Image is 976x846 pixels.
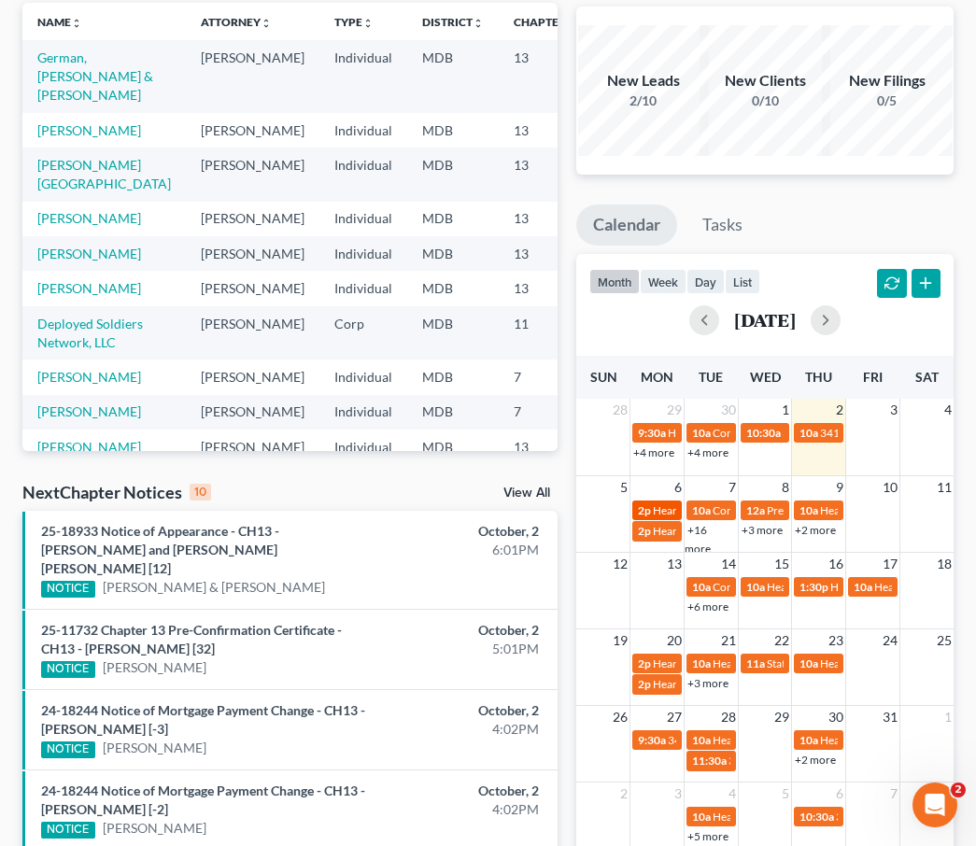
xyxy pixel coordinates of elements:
[638,524,651,538] span: 2p
[589,269,640,294] button: month
[713,503,925,517] span: Confirmation hearing for [PERSON_NAME]
[665,399,684,421] span: 29
[834,399,845,421] span: 2
[795,753,836,767] a: +2 more
[611,706,629,728] span: 26
[685,523,711,556] a: +16 more
[799,580,828,594] span: 1:30p
[780,476,791,499] span: 8
[37,280,141,296] a: [PERSON_NAME]
[407,306,499,360] td: MDB
[888,399,899,421] span: 3
[795,523,836,537] a: +2 more
[719,553,738,575] span: 14
[41,622,342,656] a: 25-11732 Chapter 13 Pre-Confirmation Certificate - CH13 - [PERSON_NAME] [32]
[499,148,592,201] td: 13
[772,553,791,575] span: 15
[827,629,845,652] span: 23
[742,523,783,537] a: +3 more
[319,40,407,112] td: Individual
[820,426,912,440] span: 341(a) Meeting for
[827,553,845,575] span: 16
[186,148,319,201] td: [PERSON_NAME]
[692,580,711,594] span: 10a
[692,426,711,440] span: 10a
[499,236,592,271] td: 13
[746,426,781,440] span: 10:30a
[799,810,834,824] span: 10:30a
[692,733,711,747] span: 10a
[407,360,499,394] td: MDB
[881,553,899,575] span: 17
[822,70,953,92] div: New Filings
[103,739,206,757] a: [PERSON_NAME]
[407,430,499,464] td: MDB
[407,236,499,271] td: MDB
[407,113,499,148] td: MDB
[103,578,325,597] a: [PERSON_NAME] & [PERSON_NAME]
[727,783,738,805] span: 4
[951,783,966,797] span: 2
[638,656,651,670] span: 2p
[665,629,684,652] span: 20
[728,754,909,768] span: 341(a) meeting for [PERSON_NAME]
[687,445,728,459] a: +4 more
[692,810,711,824] span: 10a
[261,18,272,29] i: unfold_more
[407,202,499,236] td: MDB
[618,476,629,499] span: 5
[499,271,592,305] td: 13
[22,481,211,503] div: NextChapter Notices
[407,148,499,201] td: MDB
[665,706,684,728] span: 27
[687,599,728,613] a: +6 more
[799,503,818,517] span: 10a
[638,677,651,691] span: 2p
[780,399,791,421] span: 1
[186,202,319,236] td: [PERSON_NAME]
[888,783,899,805] span: 7
[37,15,82,29] a: Nameunfold_more
[503,486,550,500] a: View All
[41,661,95,678] div: NOTICE
[37,316,143,350] a: Deployed Soldiers Network, LLC
[687,829,728,843] a: +5 more
[942,706,954,728] span: 1
[186,430,319,464] td: [PERSON_NAME]
[473,18,484,29] i: unfold_more
[783,426,963,440] span: 341(a) meeting for [PERSON_NAME]
[611,553,629,575] span: 12
[822,92,953,110] div: 0/5
[799,733,818,747] span: 10a
[319,113,407,148] td: Individual
[713,733,957,747] span: Hearing for [PERSON_NAME] & [PERSON_NAME]
[576,204,677,246] a: Calendar
[665,553,684,575] span: 13
[935,629,954,652] span: 25
[186,113,319,148] td: [PERSON_NAME]
[499,430,592,464] td: 13
[699,369,723,385] span: Tue
[41,783,365,817] a: 24-18244 Notice of Mortgage Payment Change - CH13 - [PERSON_NAME] [-2]
[719,629,738,652] span: 21
[186,306,319,360] td: [PERSON_NAME]
[834,476,845,499] span: 9
[653,524,799,538] span: Hearing for [PERSON_NAME]
[37,403,141,419] a: [PERSON_NAME]
[41,702,365,737] a: 24-18244 Notice of Mortgage Payment Change - CH13 - [PERSON_NAME] [-3]
[319,360,407,394] td: Individual
[881,476,899,499] span: 10
[700,70,830,92] div: New Clients
[692,656,711,670] span: 10a
[767,503,854,517] span: Pre-Status Report
[578,70,709,92] div: New Leads
[407,40,499,112] td: MDB
[780,783,791,805] span: 5
[186,236,319,271] td: [PERSON_NAME]
[854,580,872,594] span: 10a
[686,269,725,294] button: day
[700,92,830,110] div: 0/10
[103,658,206,677] a: [PERSON_NAME]
[499,395,592,430] td: 7
[362,18,374,29] i: unfold_more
